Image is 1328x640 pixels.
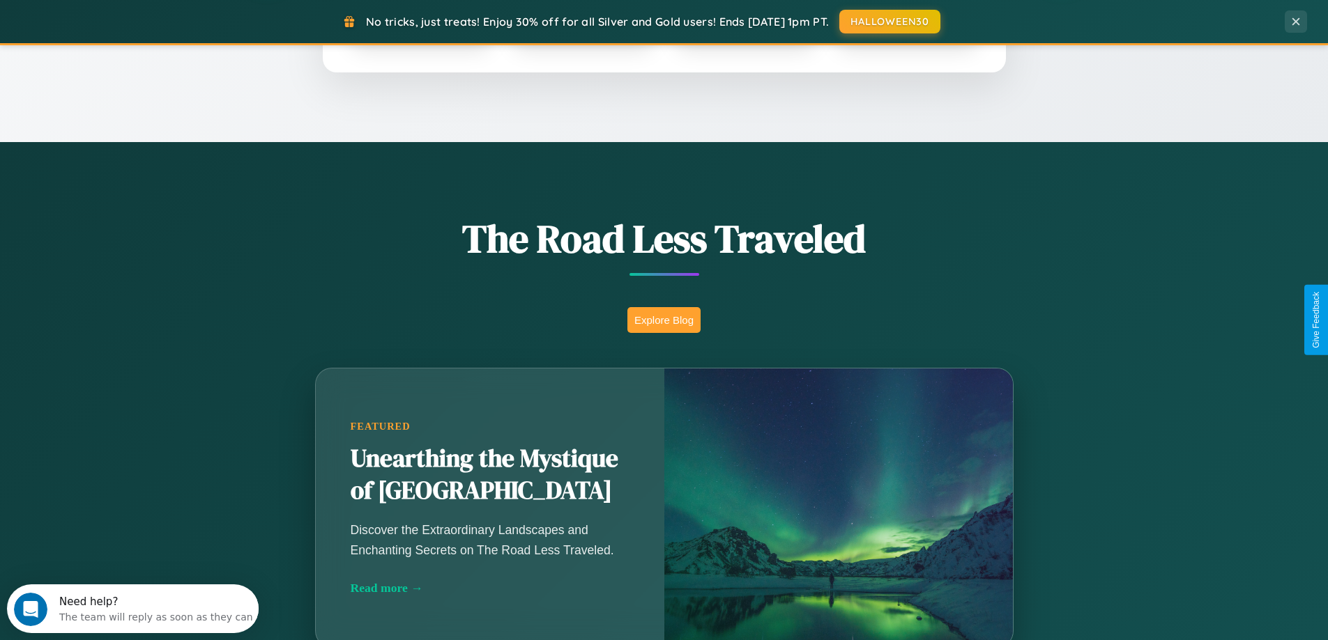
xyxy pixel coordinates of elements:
div: Featured [351,421,629,432]
div: Open Intercom Messenger [6,6,259,44]
h1: The Road Less Traveled [246,212,1083,265]
div: Read more → [351,581,629,595]
div: Need help? [52,12,246,23]
button: Explore Blog [627,307,701,333]
h2: Unearthing the Mystique of [GEOGRAPHIC_DATA] [351,443,629,507]
div: Give Feedback [1311,292,1321,348]
span: No tricks, just treats! Enjoy 30% off for all Silver and Gold users! Ends [DATE] 1pm PT. [366,15,829,29]
iframe: Intercom live chat [14,593,47,626]
iframe: Intercom live chat discovery launcher [7,584,259,633]
button: HALLOWEEN30 [839,10,940,33]
div: The team will reply as soon as they can [52,23,246,38]
p: Discover the Extraordinary Landscapes and Enchanting Secrets on The Road Less Traveled. [351,520,629,559]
